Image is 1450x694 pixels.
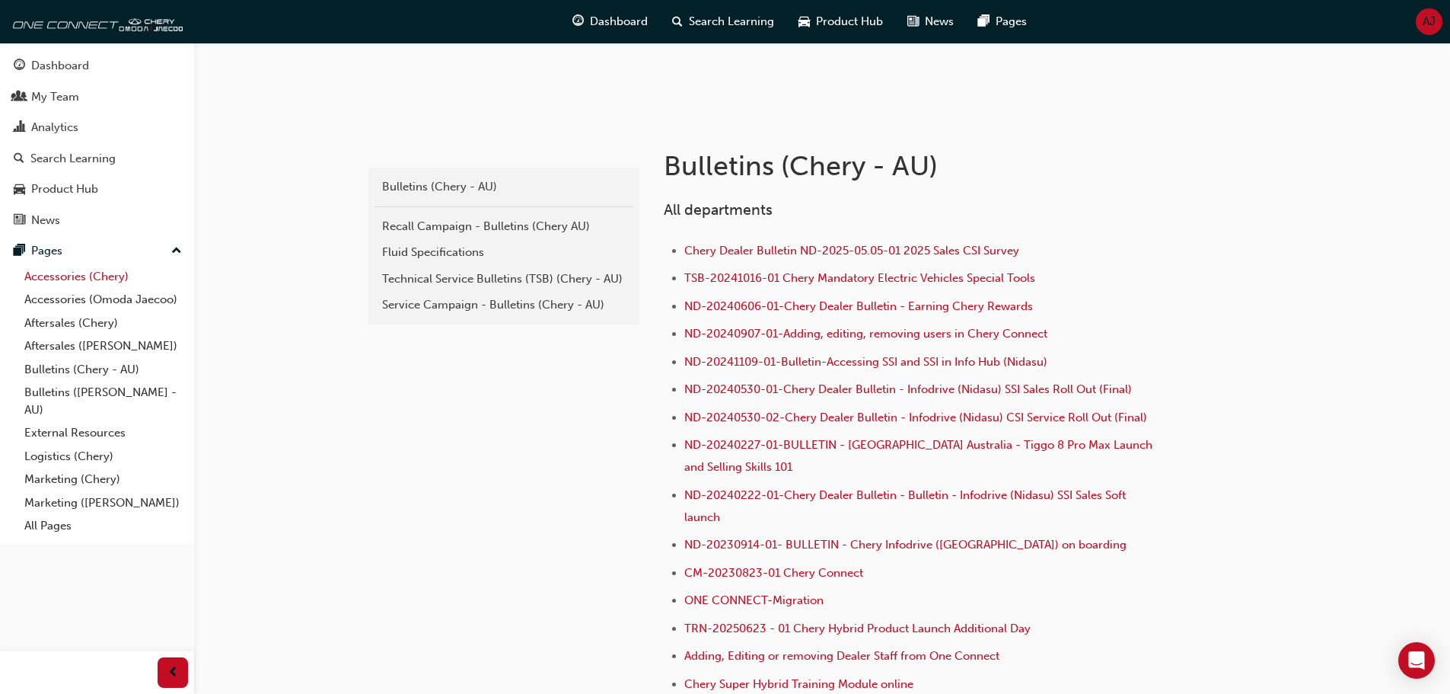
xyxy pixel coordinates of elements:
span: Pages [996,13,1027,30]
a: Logistics (Chery) [18,445,188,469]
a: Bulletins (Chery - AU) [374,174,633,200]
a: Aftersales ([PERSON_NAME]) [18,334,188,358]
span: prev-icon [167,664,179,683]
div: Fluid Specifications [382,244,626,261]
a: car-iconProduct Hub [786,6,895,37]
div: Dashboard [31,57,89,75]
div: Open Intercom Messenger [1398,642,1435,679]
a: CM-20230823-01 Chery Connect [684,566,863,580]
a: ND-20240530-02-Chery Dealer Bulletin - Infodrive (Nidasu) CSI Service Roll Out (Final) [684,411,1147,424]
span: pages-icon [978,12,990,31]
a: Marketing (Chery) [18,468,188,491]
div: Service Campaign - Bulletins (Chery - AU) [382,296,626,314]
a: My Team [6,83,188,111]
span: search-icon [14,152,24,166]
a: Adding, Editing or removing Dealer Staff from One Connect [684,649,999,663]
span: chart-icon [14,121,25,135]
a: Aftersales (Chery) [18,312,188,335]
a: ND-20240530-01-Chery Dealer Bulletin - Infodrive (Nidasu) SSI Sales Roll Out (Final) [684,382,1132,396]
a: Bulletins (Chery - AU) [18,358,188,382]
span: guage-icon [572,12,584,31]
span: search-icon [672,12,683,31]
span: car-icon [798,12,810,31]
a: Search Learning [6,145,188,173]
span: AJ [1423,13,1436,30]
a: Accessories (Omoda Jaecoo) [18,288,188,312]
span: news-icon [14,214,25,228]
a: Service Campaign - Bulletins (Chery - AU) [374,292,633,318]
span: Dashboard [590,13,648,30]
a: news-iconNews [895,6,966,37]
a: Chery Dealer Bulletin ND-2025-05.05-01 2025 Sales CSI Survey [684,244,1019,257]
span: up-icon [171,241,182,261]
button: AJ [1416,8,1442,35]
a: ND-20240907-01-Adding, editing, removing users in Chery Connect [684,327,1047,341]
span: Search Learning [689,13,774,30]
img: oneconnect [8,6,183,37]
a: search-iconSearch Learning [660,6,786,37]
a: Marketing ([PERSON_NAME]) [18,491,188,515]
a: Accessories (Chery) [18,265,188,289]
span: people-icon [14,91,25,104]
div: Product Hub [31,181,98,198]
a: Chery Super Hybrid Training Module online [684,677,913,691]
a: Fluid Specifications [374,239,633,266]
div: Search Learning [30,150,116,168]
a: Technical Service Bulletins (TSB) (Chery - AU) [374,266,633,293]
a: ND-20240227-01-BULLETIN - [GEOGRAPHIC_DATA] Australia - Tiggo 8 Pro Max Launch and Selling Skills... [684,438,1155,474]
button: DashboardMy TeamAnalyticsSearch LearningProduct HubNews [6,49,188,237]
a: Product Hub [6,175,188,203]
span: guage-icon [14,59,25,73]
a: ND-20241109-01-Bulletin-Accessing SSI and SSI in Info Hub (Nidasu) [684,355,1047,369]
div: Bulletins (Chery - AU) [382,178,626,196]
a: pages-iconPages [966,6,1039,37]
a: ND-20240222-01-Chery Dealer Bulletin - Bulletin - Infodrive (Nidasu) SSI Sales Soft launch [684,488,1129,524]
div: Recall Campaign - Bulletins (Chery AU) [382,218,626,235]
div: News [31,212,60,229]
span: Product Hub [816,13,883,30]
span: car-icon [14,183,25,197]
span: News [925,13,954,30]
a: guage-iconDashboard [560,6,660,37]
span: news-icon [907,12,919,31]
a: ND-20240606-01-Chery Dealer Bulletin - Earning Chery Rewards [684,299,1033,313]
a: TSB-20241016-01 Chery Mandatory Electric Vehicles Special Tools [684,271,1035,285]
h1: Bulletins (Chery - AU) [664,149,1163,183]
a: ND-20230914-01- BULLETIN - Chery Infodrive ([GEOGRAPHIC_DATA]) on boarding [684,538,1127,552]
button: Pages [6,237,188,265]
a: News [6,206,188,235]
span: pages-icon [14,245,25,258]
a: Analytics [6,114,188,142]
a: ONE CONNECT-Migration [684,593,824,607]
a: All Pages [18,514,188,538]
a: Dashboard [6,52,188,80]
a: Bulletins ([PERSON_NAME] - AU) [18,381,188,421]
a: TRN-20250623 - 01 Chery Hybrid Product Launch Additional Day [684,622,1031,635]
a: External Resources [18,421,188,445]
div: Technical Service Bulletins (TSB) (Chery - AU) [382,270,626,288]
div: My Team [31,88,79,106]
span: All departments [664,201,773,219]
div: Pages [31,242,62,260]
a: Recall Campaign - Bulletins (Chery AU) [374,213,633,240]
div: Analytics [31,119,78,136]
